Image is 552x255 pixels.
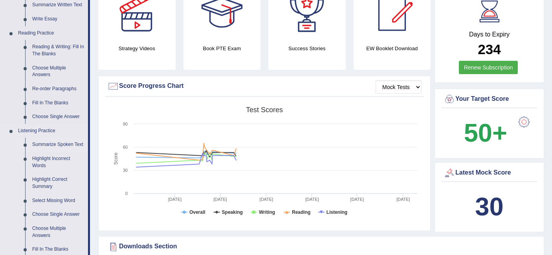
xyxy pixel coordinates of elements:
[464,118,507,147] b: 50+
[444,167,535,179] div: Latest Mock Score
[168,197,182,202] tspan: [DATE]
[260,197,273,202] tspan: [DATE]
[29,40,88,61] a: Reading & Writing: Fill In The Blanks
[444,31,535,38] h4: Days to Expiry
[29,173,88,193] a: Highlight Correct Summary
[326,209,347,215] tspan: Listening
[107,241,535,253] div: Downloads Section
[478,42,501,57] b: 234
[29,138,88,152] a: Summarize Spoken Text
[350,197,364,202] tspan: [DATE]
[259,209,275,215] tspan: Writing
[98,44,176,53] h4: Strategy Videos
[123,168,128,173] text: 30
[29,96,88,110] a: Fill In The Blanks
[396,197,410,202] tspan: [DATE]
[15,124,88,138] a: Listening Practice
[354,44,431,53] h4: EW Booklet Download
[246,106,283,114] tspan: Test scores
[189,209,205,215] tspan: Overall
[125,191,128,196] text: 0
[305,197,319,202] tspan: [DATE]
[475,192,503,221] b: 30
[113,153,119,165] tspan: Score
[29,61,88,82] a: Choose Multiple Answers
[15,26,88,40] a: Reading Practice
[29,82,88,96] a: Re-order Paragraphs
[444,93,535,105] div: Your Target Score
[459,61,518,74] a: Renew Subscription
[29,110,88,124] a: Choose Single Answer
[29,152,88,173] a: Highlight Incorrect Words
[107,80,422,92] div: Score Progress Chart
[268,44,346,53] h4: Success Stories
[213,197,227,202] tspan: [DATE]
[183,44,261,53] h4: Book PTE Exam
[29,12,88,26] a: Write Essay
[292,209,310,215] tspan: Reading
[222,209,243,215] tspan: Speaking
[123,122,128,126] text: 90
[29,222,88,242] a: Choose Multiple Answers
[123,145,128,149] text: 60
[29,208,88,222] a: Choose Single Answer
[29,194,88,208] a: Select Missing Word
